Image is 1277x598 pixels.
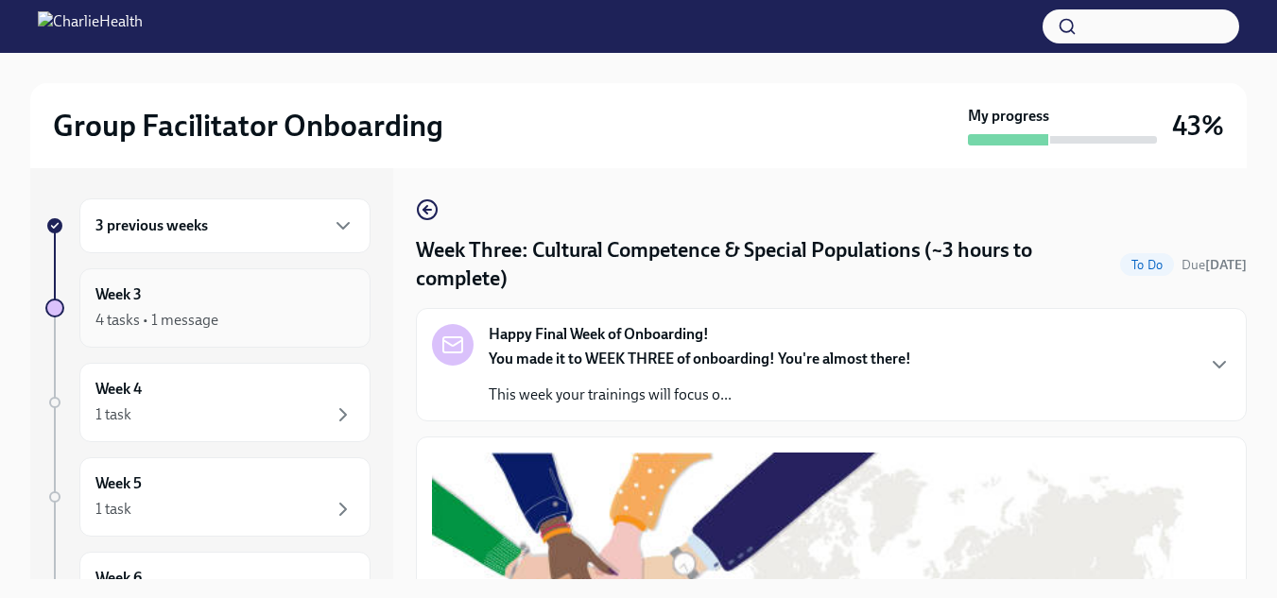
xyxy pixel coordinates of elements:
span: September 23rd, 2025 10:00 [1182,256,1247,274]
div: 1 task [95,499,131,520]
a: Week 41 task [45,363,371,442]
div: 4 tasks • 1 message [95,310,218,331]
h6: 3 previous weeks [95,215,208,236]
span: Due [1182,257,1247,273]
h6: Week 5 [95,473,142,494]
strong: [DATE] [1205,257,1247,273]
h4: Week Three: Cultural Competence & Special Populations (~3 hours to complete) [416,236,1113,293]
strong: My progress [968,106,1049,127]
a: Week 51 task [45,457,371,537]
h6: Week 3 [95,284,142,305]
span: To Do [1120,258,1174,272]
h6: Week 6 [95,568,142,589]
strong: Happy Final Week of Onboarding! [489,324,709,345]
h2: Group Facilitator Onboarding [53,107,443,145]
p: This week your trainings will focus o... [489,384,911,405]
div: 3 previous weeks [79,198,371,253]
div: 1 task [95,404,131,425]
strong: You made it to WEEK THREE of onboarding! You're almost there! [489,350,911,367]
a: Week 34 tasks • 1 message [45,268,371,348]
h3: 43% [1172,109,1224,143]
img: CharlieHealth [38,11,143,42]
h6: Week 4 [95,379,142,400]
